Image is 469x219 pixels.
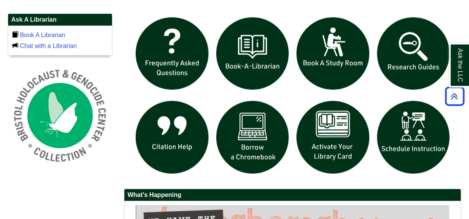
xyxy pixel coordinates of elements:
div: slideshow [132,14,453,181]
img: activate Library Card icon links to form to activate student ID into library card [293,97,373,178]
a: Book A Librarian [20,32,65,38]
img: For faculty. Schedule Library Instruction icon links to form. [373,97,454,178]
img: frequently asked questions [132,14,212,94]
a: Chat with a Librarian [20,43,77,49]
img: citation help icon links to citation help guide page [132,97,212,178]
img: book a study room icon links to book a study room web page [293,14,373,94]
h2: Ask A Librarian [8,14,112,26]
img: Research Guides icon links to research guides web page [373,14,454,94]
h2: What's Happening [124,189,461,201]
img: Holocaust and Genocide Collection [8,63,112,168]
a: Back to Top [442,91,467,101]
img: Borrow a chromebook icon links to the borrow a chromebook web page [212,97,293,178]
img: Book a Librarian icon links to book a librarian web page [212,14,293,94]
